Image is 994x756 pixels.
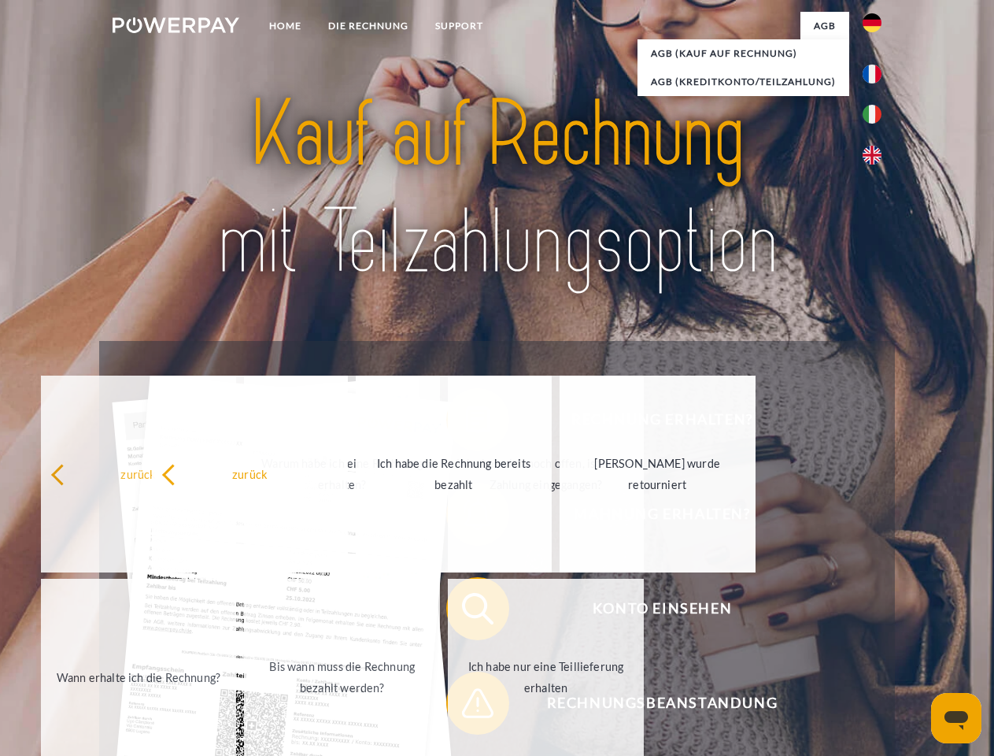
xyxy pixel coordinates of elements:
[365,453,542,495] div: Ich habe die Rechnung bereits bezahlt
[256,12,315,40] a: Home
[863,105,881,124] img: it
[637,39,849,68] a: AGB (Kauf auf Rechnung)
[161,463,338,484] div: zurück
[569,453,746,495] div: [PERSON_NAME] wurde retourniert
[863,146,881,165] img: en
[637,68,849,96] a: AGB (Kreditkonto/Teilzahlung)
[469,577,855,640] span: Konto einsehen
[50,463,227,484] div: zurück
[931,693,981,743] iframe: Schaltfläche zum Öffnen des Messaging-Fensters
[150,76,844,302] img: title-powerpay_de.svg
[113,17,239,33] img: logo-powerpay-white.svg
[800,12,849,40] a: agb
[253,656,430,699] div: Bis wann muss die Rechnung bezahlt werden?
[863,13,881,32] img: de
[50,666,227,687] div: Wann erhalte ich die Rechnung?
[422,12,497,40] a: SUPPORT
[863,65,881,83] img: fr
[469,672,855,735] span: Rechnungsbeanstandung
[457,656,634,699] div: Ich habe nur eine Teillieferung erhalten
[315,12,422,40] a: DIE RECHNUNG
